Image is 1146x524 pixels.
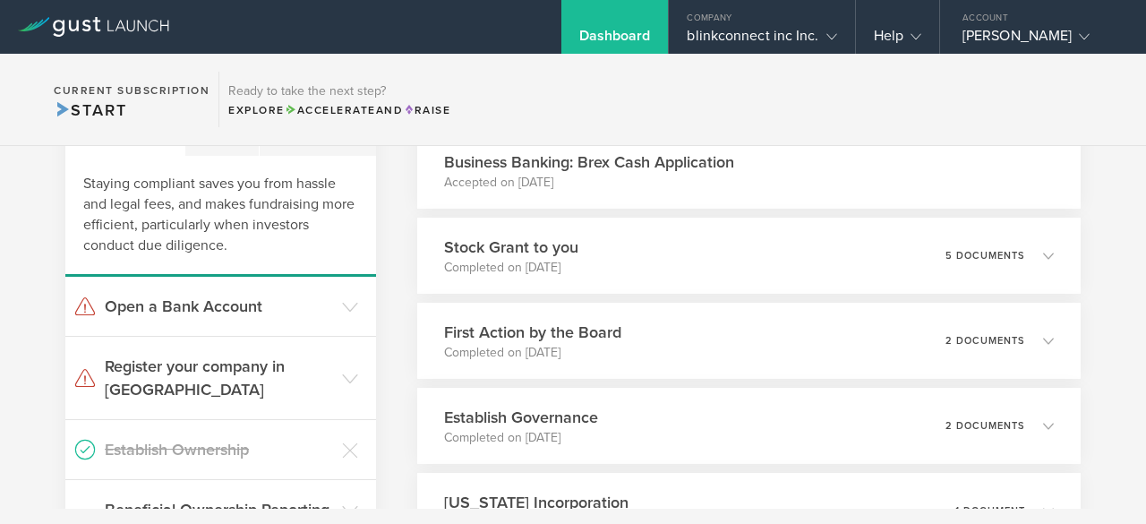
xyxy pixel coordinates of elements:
[105,498,333,521] h3: Beneficial Ownership Reporting
[54,100,126,120] span: Start
[962,27,1115,54] div: [PERSON_NAME]
[285,104,376,116] span: Accelerate
[444,259,578,277] p: Completed on [DATE]
[105,355,333,401] h3: Register your company in [GEOGRAPHIC_DATA]
[945,336,1025,346] p: 2 documents
[444,236,578,259] h3: Stock Grant to you
[687,27,836,54] div: blinkconnect inc Inc.
[444,174,734,192] p: Accepted on [DATE]
[444,150,734,174] h3: Business Banking: Brex Cash Application
[945,421,1025,431] p: 2 documents
[218,72,459,127] div: Ready to take the next step?ExploreAccelerateandRaise
[285,104,404,116] span: and
[955,506,1025,516] p: 1 document
[444,429,598,447] p: Completed on [DATE]
[54,85,210,96] h2: Current Subscription
[228,85,450,98] h3: Ready to take the next step?
[874,27,921,54] div: Help
[444,406,598,429] h3: Establish Governance
[65,156,376,277] div: Staying compliant saves you from hassle and legal fees, and makes fundraising more efficient, par...
[228,102,450,118] div: Explore
[105,295,333,318] h3: Open a Bank Account
[579,27,651,54] div: Dashboard
[945,251,1025,261] p: 5 documents
[403,104,450,116] span: Raise
[444,344,621,362] p: Completed on [DATE]
[444,321,621,344] h3: First Action by the Board
[444,491,629,514] h3: [US_STATE] Incorporation
[105,438,333,461] h3: Establish Ownership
